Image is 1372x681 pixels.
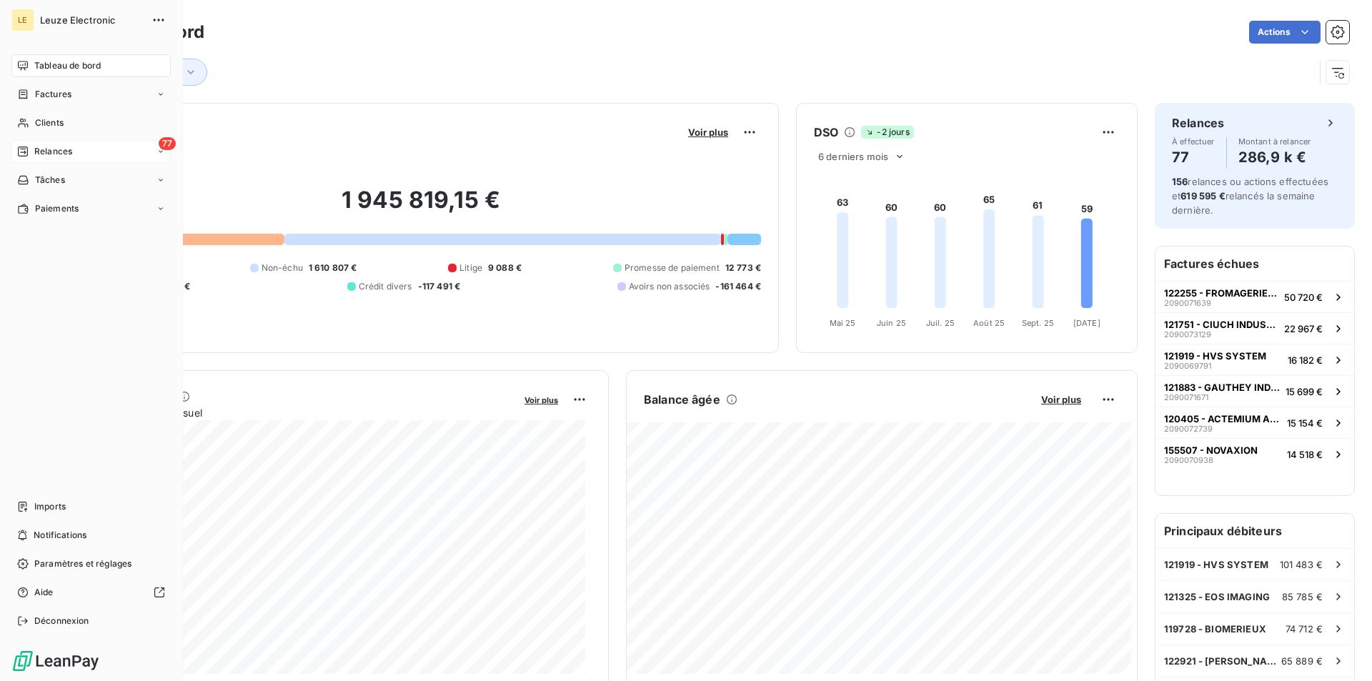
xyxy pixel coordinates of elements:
[1164,413,1281,424] span: 120405 - ACTEMIUM APA
[35,116,64,129] span: Clients
[1164,559,1268,570] span: 121919 - HVS SYSTEM
[1180,190,1225,202] span: 619 595 €
[861,126,913,139] span: -2 jours
[1164,623,1266,635] span: 119728 - BIOMERIEUX
[1286,386,1323,397] span: 15 699 €
[814,124,838,141] h6: DSO
[1164,456,1213,464] span: 2090070938
[488,262,522,274] span: 9 088 €
[34,59,101,72] span: Tableau de bord
[1238,137,1311,146] span: Montant à relancer
[1282,591,1323,602] span: 85 785 €
[1037,393,1085,406] button: Voir plus
[1323,632,1358,667] iframe: Intercom live chat
[1164,299,1211,307] span: 2090071639
[1238,146,1311,169] h4: 286,9 k €
[525,395,558,405] span: Voir plus
[1172,114,1224,131] h6: Relances
[459,262,482,274] span: Litige
[1164,287,1278,299] span: 122255 - FROMAGERIE DE L'ERMITAGE
[1041,394,1081,405] span: Voir plus
[1281,655,1323,667] span: 65 889 €
[34,615,89,627] span: Déconnexion
[1172,176,1188,187] span: 156
[11,581,171,604] a: Aide
[715,280,761,293] span: -161 464 €
[34,529,86,542] span: Notifications
[684,126,732,139] button: Voir plus
[688,126,728,138] span: Voir plus
[1287,449,1323,460] span: 14 518 €
[1249,21,1321,44] button: Actions
[40,14,143,26] span: Leuze Electronic
[1155,312,1354,344] button: 121751 - CIUCH INDUSTRIE209007312922 967 €
[34,557,131,570] span: Paramètres et réglages
[1284,292,1323,303] span: 50 720 €
[877,318,906,328] tspan: Juin 25
[830,318,856,328] tspan: Mai 25
[35,88,71,101] span: Factures
[81,405,514,420] span: Chiffre d'affaires mensuel
[159,137,176,150] span: 77
[644,391,720,408] h6: Balance âgée
[1155,344,1354,375] button: 121919 - HVS SYSTEM209006979116 182 €
[34,500,66,513] span: Imports
[1288,354,1323,366] span: 16 182 €
[1155,438,1354,469] button: 155507 - NOVAXION209007093814 518 €
[1172,146,1215,169] h4: 77
[1164,319,1278,330] span: 121751 - CIUCH INDUSTRIE
[1287,417,1323,429] span: 15 154 €
[34,145,72,158] span: Relances
[973,318,1005,328] tspan: Août 25
[309,262,357,274] span: 1 610 807 €
[1164,362,1211,370] span: 2090069791
[1284,323,1323,334] span: 22 967 €
[11,9,34,31] div: LE
[1280,559,1323,570] span: 101 483 €
[34,586,54,599] span: Aide
[1155,281,1354,312] button: 122255 - FROMAGERIE DE L'ERMITAGE209007163950 720 €
[926,318,955,328] tspan: Juil. 25
[35,202,79,215] span: Paiements
[818,151,888,162] span: 6 derniers mois
[1164,424,1213,433] span: 2090072739
[1155,514,1354,548] h6: Principaux débiteurs
[1073,318,1100,328] tspan: [DATE]
[725,262,761,274] span: 12 773 €
[1022,318,1054,328] tspan: Sept. 25
[1172,176,1328,216] span: relances ou actions effectuées et relancés la semaine dernière.
[1155,375,1354,407] button: 121883 - GAUTHEY INDUSTRIE209007167115 699 €
[629,280,710,293] span: Avoirs non associés
[1155,247,1354,281] h6: Factures échues
[520,393,562,406] button: Voir plus
[1164,382,1280,393] span: 121883 - GAUTHEY INDUSTRIE
[11,650,100,672] img: Logo LeanPay
[35,174,65,187] span: Tâches
[262,262,303,274] span: Non-échu
[625,262,720,274] span: Promesse de paiement
[1164,591,1270,602] span: 121325 - EOS IMAGING
[418,280,461,293] span: -117 491 €
[1164,393,1208,402] span: 2090071671
[81,186,761,229] h2: 1 945 819,15 €
[1172,137,1215,146] span: À effectuer
[359,280,412,293] span: Crédit divers
[1286,623,1323,635] span: 74 712 €
[1164,330,1211,339] span: 2090073129
[1164,444,1258,456] span: 155507 - NOVAXION
[1164,655,1281,667] span: 122921 - [PERSON_NAME] (HVS)
[1164,350,1266,362] span: 121919 - HVS SYSTEM
[1155,407,1354,438] button: 120405 - ACTEMIUM APA209007273915 154 €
